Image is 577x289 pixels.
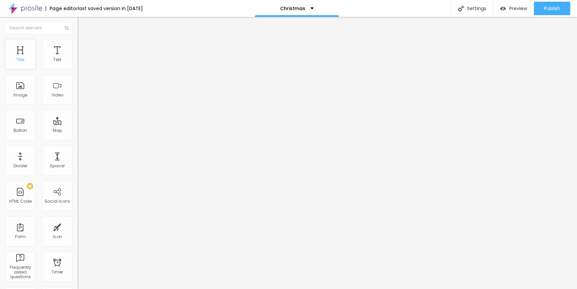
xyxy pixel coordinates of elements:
div: Image [13,93,27,97]
div: Page editor [45,6,78,11]
span: Preview [509,6,527,11]
div: Icon [53,234,62,239]
input: Search element [5,22,72,34]
div: HTML Code [9,199,32,204]
div: Map [53,128,62,133]
img: Icone [458,6,464,11]
div: Frequently asked questions [7,265,33,280]
img: view-1.svg [500,6,506,11]
div: last saved version in [DATE] [78,6,143,11]
div: Spacer [50,164,65,168]
div: Video [52,93,63,97]
div: Form [15,234,26,239]
button: Publish [534,2,570,15]
div: Divider [13,164,27,168]
div: Text [53,57,61,62]
button: Preview [493,2,534,15]
div: Social Icons [44,199,70,204]
span: Publish [544,6,560,11]
div: Button [13,128,27,133]
div: Timer [52,270,63,274]
p: Christmas [280,6,305,11]
div: Title [16,57,24,62]
img: Icone [65,26,69,30]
